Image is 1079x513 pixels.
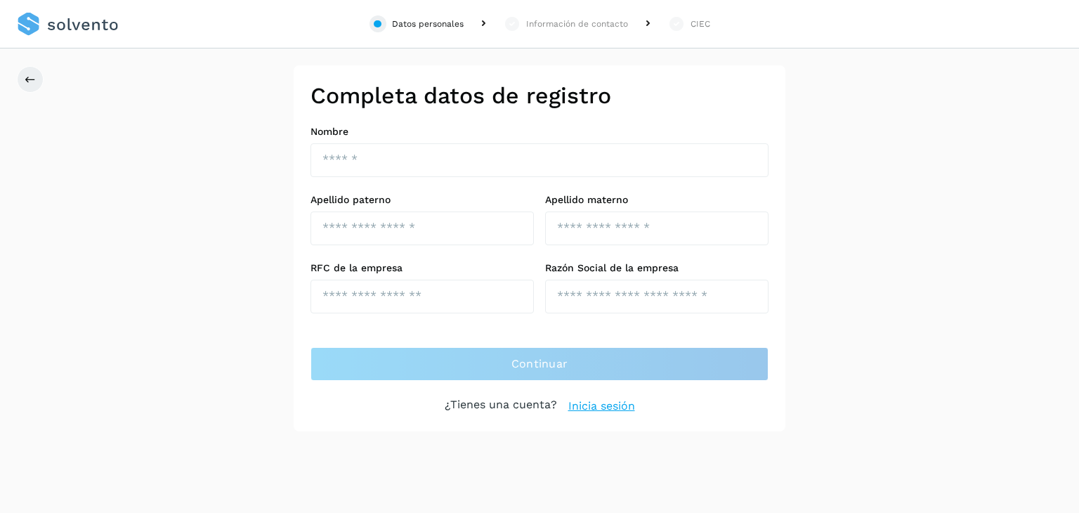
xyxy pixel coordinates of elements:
[310,262,534,274] label: RFC de la empresa
[691,18,710,30] div: CIEC
[545,194,769,206] label: Apellido materno
[310,126,769,138] label: Nombre
[545,262,769,274] label: Razón Social de la empresa
[392,18,464,30] div: Datos personales
[445,398,557,415] p: ¿Tienes una cuenta?
[310,194,534,206] label: Apellido paterno
[511,356,568,372] span: Continuar
[310,82,769,109] h2: Completa datos de registro
[526,18,628,30] div: Información de contacto
[310,347,769,381] button: Continuar
[568,398,635,415] a: Inicia sesión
